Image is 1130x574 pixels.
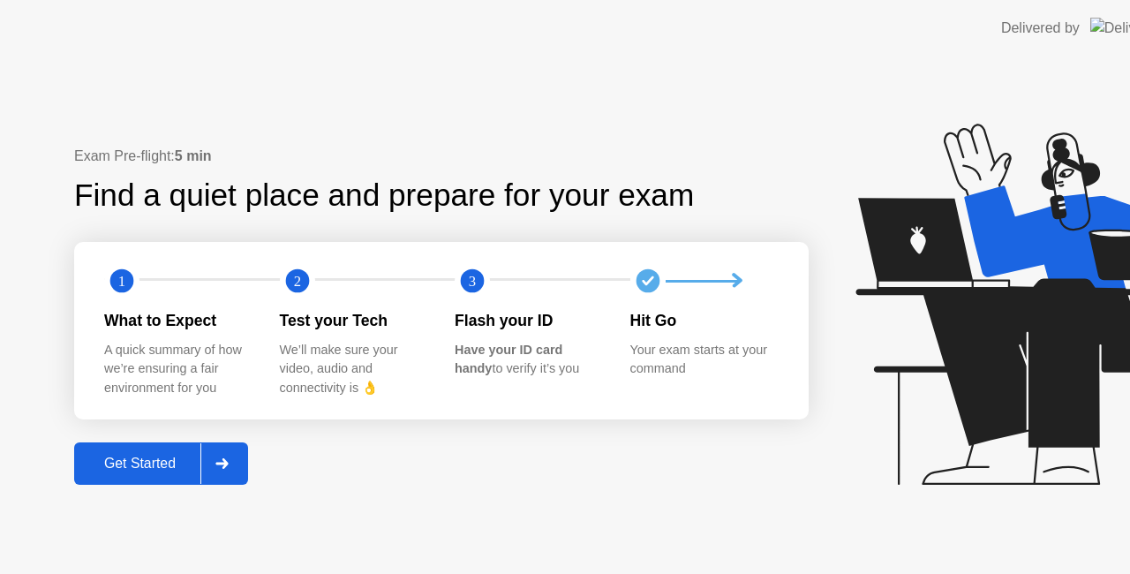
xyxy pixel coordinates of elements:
[630,341,778,379] div: Your exam starts at your command
[104,309,252,332] div: What to Expect
[280,341,427,398] div: We’ll make sure your video, audio and connectivity is 👌
[469,273,476,290] text: 3
[455,341,602,379] div: to verify it’s you
[280,309,427,332] div: Test your Tech
[74,146,809,167] div: Exam Pre-flight:
[118,273,125,290] text: 1
[293,273,300,290] text: 2
[74,442,248,485] button: Get Started
[1001,18,1080,39] div: Delivered by
[630,309,778,332] div: Hit Go
[455,343,562,376] b: Have your ID card handy
[74,172,697,219] div: Find a quiet place and prepare for your exam
[79,456,200,472] div: Get Started
[455,309,602,332] div: Flash your ID
[104,341,252,398] div: A quick summary of how we’re ensuring a fair environment for you
[175,148,212,163] b: 5 min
